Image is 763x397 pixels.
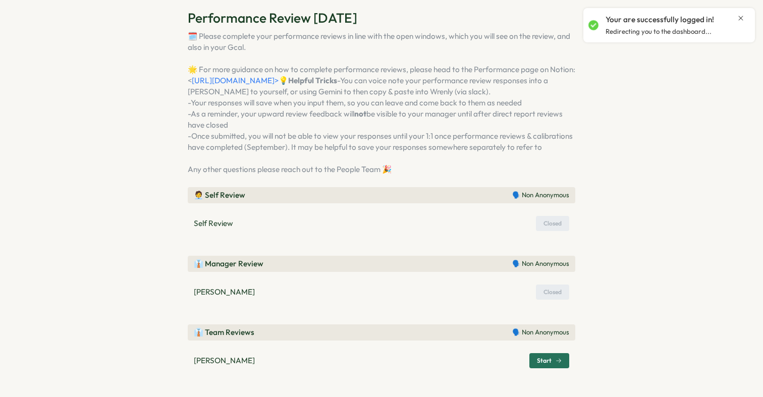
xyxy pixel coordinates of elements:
p: Self Review [194,218,233,229]
p: [PERSON_NAME] [194,287,255,298]
button: Close notification [737,14,745,22]
p: 👔 Manager Review [194,258,263,269]
h2: Performance Review [DATE] [188,9,575,27]
p: 🗣️ Non Anonymous [512,328,569,337]
button: Start [529,353,569,368]
a: [URL][DOMAIN_NAME]> [192,76,279,85]
strong: not [354,109,366,119]
p: [PERSON_NAME] [194,355,255,366]
p: Redirecting you to the dashboard... [606,27,712,36]
p: 🗓️ Please complete your performance reviews in line with the open windows, which you will see on ... [188,31,575,175]
p: 🗣️ Non Anonymous [512,259,569,268]
span: Start [537,358,552,364]
p: 👔 Team Reviews [194,327,254,338]
p: 🗣️ Non Anonymous [512,191,569,200]
p: 🧑‍💼 Self Review [194,190,245,201]
strong: Helpful Tricks [288,76,337,85]
p: Your are successfully logged in! [606,14,714,25]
